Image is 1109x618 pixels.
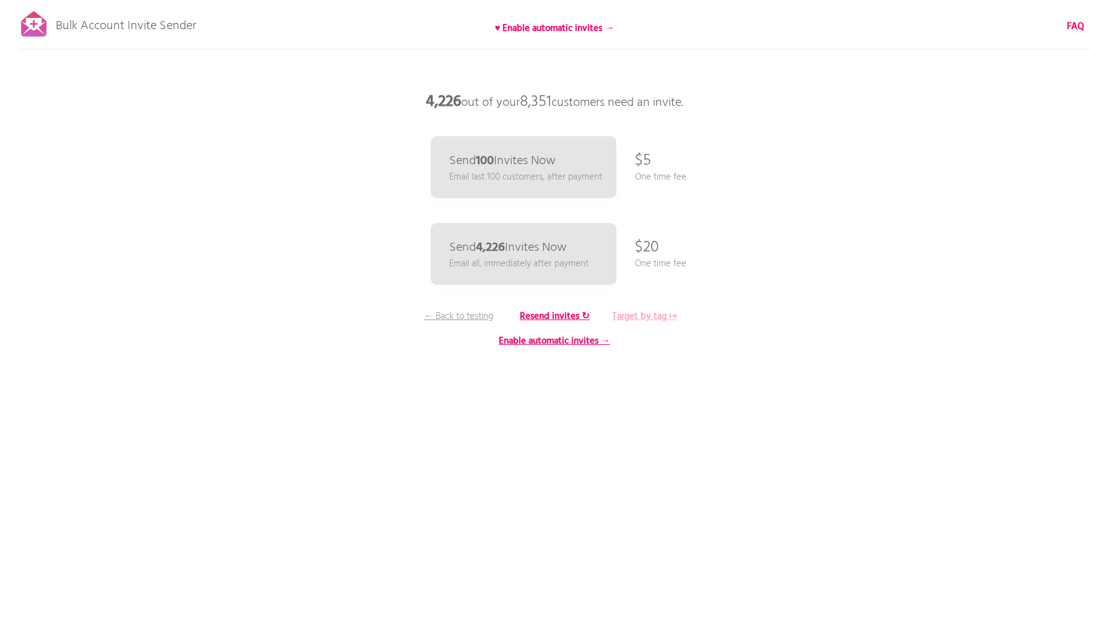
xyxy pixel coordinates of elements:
b: FAQ [1067,19,1084,34]
a: FAQ [1067,20,1084,33]
p: $20 [635,229,659,266]
p: Bulk Account Invite Sender [56,7,196,38]
p: One time fee [635,257,686,271]
p: $5 [635,142,651,180]
p: Email last 100 customers, after payment [449,170,602,184]
p: One time fee [635,170,686,184]
b: Resend invites ↻ [520,309,590,324]
p: Email all, immediately after payment [449,257,589,271]
span: 8,351 [520,90,551,115]
b: ♥ Enable automatic invites → [495,21,615,36]
p: Send Invites Now [449,155,556,167]
p: out of your customers need an invite. [369,84,740,121]
b: Target by tag ↦ [612,309,677,324]
p: Send Invites Now [449,242,567,254]
b: 100 [476,151,494,171]
a: Send100Invites Now Email last 100 customers, after payment [431,136,616,198]
b: 4,226 [476,238,505,258]
b: Enable automatic invites → [499,334,610,349]
a: Send4,226Invites Now Email all, immediately after payment [431,223,616,285]
p: ← Back to testing [412,310,505,323]
b: 4,226 [426,90,461,115]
